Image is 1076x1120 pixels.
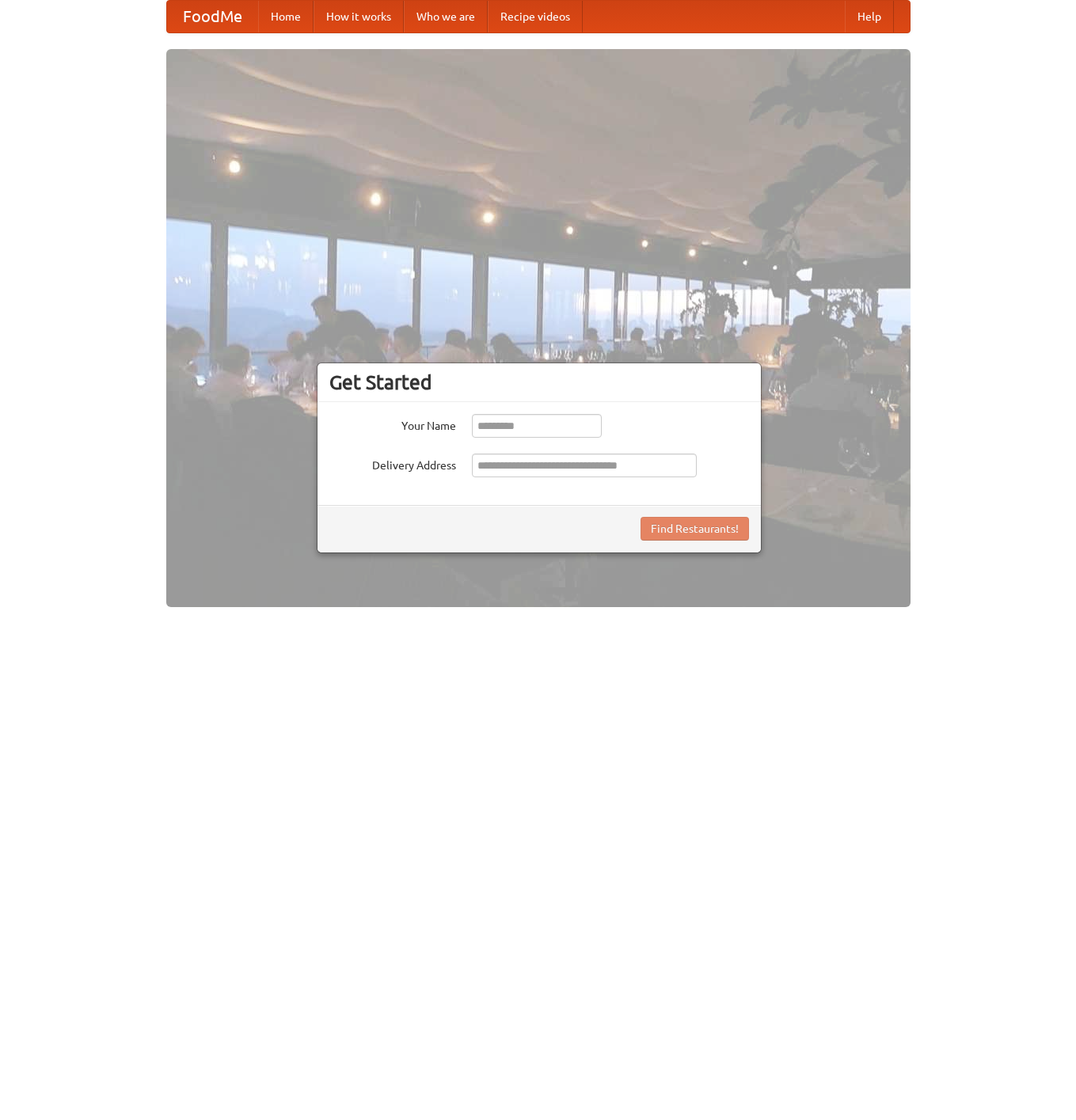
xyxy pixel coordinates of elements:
[329,414,456,434] label: Your Name
[404,1,488,32] a: Who we are
[329,370,749,394] h3: Get Started
[845,1,894,32] a: Help
[314,1,404,32] a: How it works
[258,1,314,32] a: Home
[641,517,749,541] button: Find Restaurants!
[329,454,456,473] label: Delivery Address
[167,1,258,32] a: FoodMe
[488,1,583,32] a: Recipe videos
